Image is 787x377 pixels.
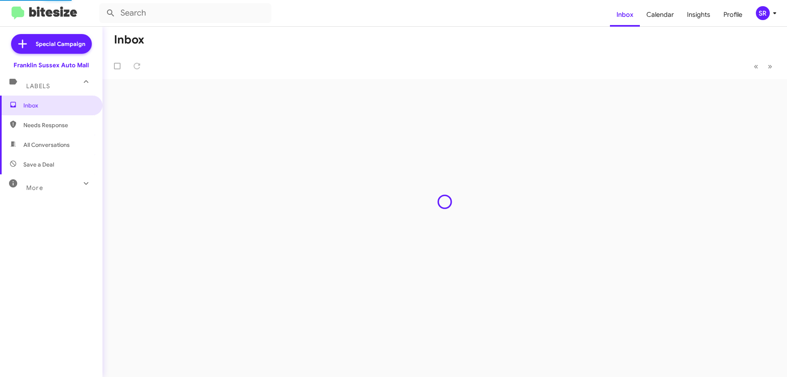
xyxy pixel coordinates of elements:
a: Profile [717,3,749,27]
button: Next [763,58,777,75]
h1: Inbox [114,33,144,46]
span: Special Campaign [36,40,85,48]
span: More [26,184,43,192]
nav: Page navigation example [749,58,777,75]
input: Search [99,3,271,23]
span: » [768,61,772,71]
span: Needs Response [23,121,93,129]
a: Special Campaign [11,34,92,54]
a: Insights [680,3,717,27]
span: Labels [26,82,50,90]
div: SR [756,6,770,20]
button: Previous [749,58,763,75]
a: Inbox [610,3,640,27]
button: SR [749,6,778,20]
span: « [754,61,758,71]
span: Inbox [23,101,93,110]
a: Calendar [640,3,680,27]
span: All Conversations [23,141,70,149]
div: Franklin Sussex Auto Mall [14,61,89,69]
span: Save a Deal [23,160,54,169]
